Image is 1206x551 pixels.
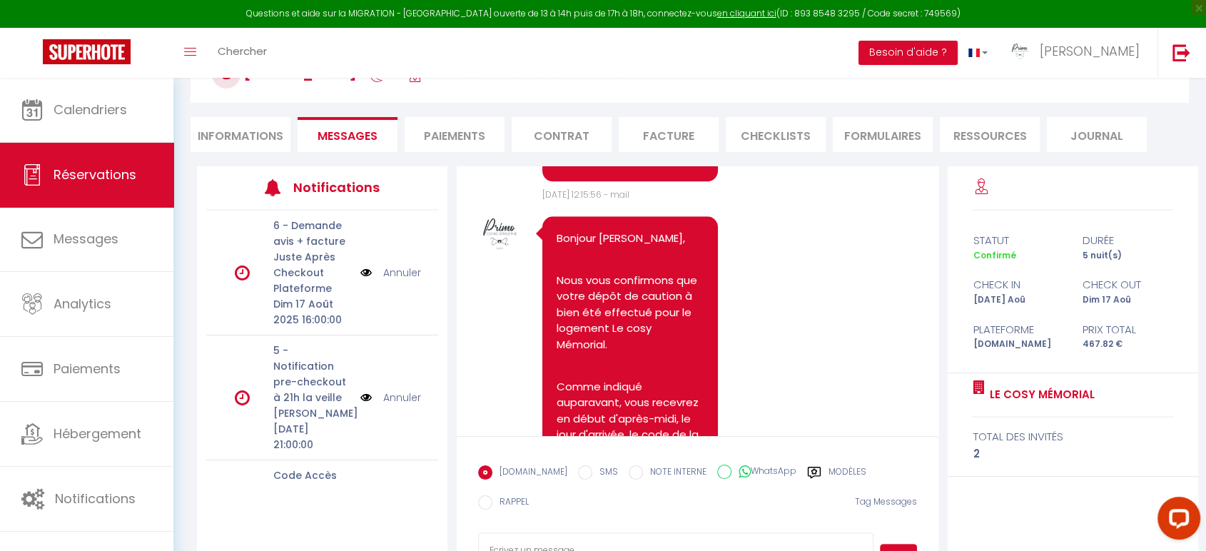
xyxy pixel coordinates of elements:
div: Plateforme [963,321,1073,338]
a: Annuler [382,390,420,405]
li: Ressources [940,117,1040,152]
button: Besoin d'aide ? [858,41,958,65]
li: Informations [191,117,290,152]
p: Dim 17 Août 2025 16:00:00 [273,296,351,328]
div: check in [963,276,1073,293]
div: Prix total [1073,321,1182,338]
li: Facture [619,117,719,152]
a: Le cosy Mémorial [984,386,1094,403]
img: ... [1009,41,1030,62]
span: Analytics [54,295,111,313]
a: Annuler [382,265,420,280]
p: 5 - Notification pre-checkout à 21h la veille [273,343,351,405]
li: CHECKLISTS [726,117,826,152]
span: Notifications [55,490,136,507]
li: FORMULAIRES [833,117,933,152]
span: Confirmé [973,249,1015,261]
span: Chercher [218,44,267,59]
div: 2 [973,445,1173,462]
a: Chercher [207,28,278,78]
div: [DATE] Aoû [963,293,1073,307]
div: total des invités [973,428,1173,445]
label: [DOMAIN_NAME] [492,465,567,481]
img: NO IMAGE [360,265,372,280]
div: 5 nuit(s) [1073,249,1182,263]
span: Réservations [54,166,136,183]
li: Paiements [405,117,505,152]
li: Journal [1047,117,1147,152]
img: 17429781685877.png [478,213,521,256]
span: [DATE] 12:15:56 - mail [542,188,629,201]
div: 467.82 € [1073,338,1182,351]
label: SMS [592,465,618,481]
span: Hébergement [54,425,141,443]
div: durée [1073,232,1182,249]
p: Code Accès [273,467,351,483]
div: Dim 17 Aoû [1073,293,1182,307]
div: [DOMAIN_NAME] [963,338,1073,351]
iframe: LiveChat chat widget [1146,491,1206,551]
p: Nous vous confirmons que votre dépôt de caution à bien été effectué pour le logement Le cosy Mémo... [557,273,704,353]
div: statut [963,232,1073,249]
span: Tag Messages [855,495,917,507]
label: RAPPEL [492,495,529,511]
span: Calendriers [54,101,127,118]
img: NO IMAGE [360,390,372,405]
p: [PERSON_NAME][DATE] 21:00:00 [273,405,351,453]
h3: Notifications [293,171,390,203]
span: [PERSON_NAME] [1040,42,1140,60]
span: Messages [318,128,377,144]
label: WhatsApp [731,465,796,480]
label: Modèles [829,465,866,483]
a: en cliquant ici [717,7,776,19]
label: NOTE INTERNE [643,465,706,481]
span: Paiements [54,360,121,378]
p: Comme indiqué auparavant, vous recevrez en début d'après-midi, le jour d'arrivée, le code de la b... [557,379,704,492]
img: Super Booking [43,39,131,64]
span: Messages [54,230,118,248]
img: logout [1172,44,1190,61]
p: 6 - Demande avis + facture Juste Après Checkout Plateforme [273,218,351,296]
a: ... [PERSON_NAME] [998,28,1157,78]
div: check out [1073,276,1182,293]
p: Bonjour [PERSON_NAME], [557,231,704,247]
li: Contrat [512,117,612,152]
